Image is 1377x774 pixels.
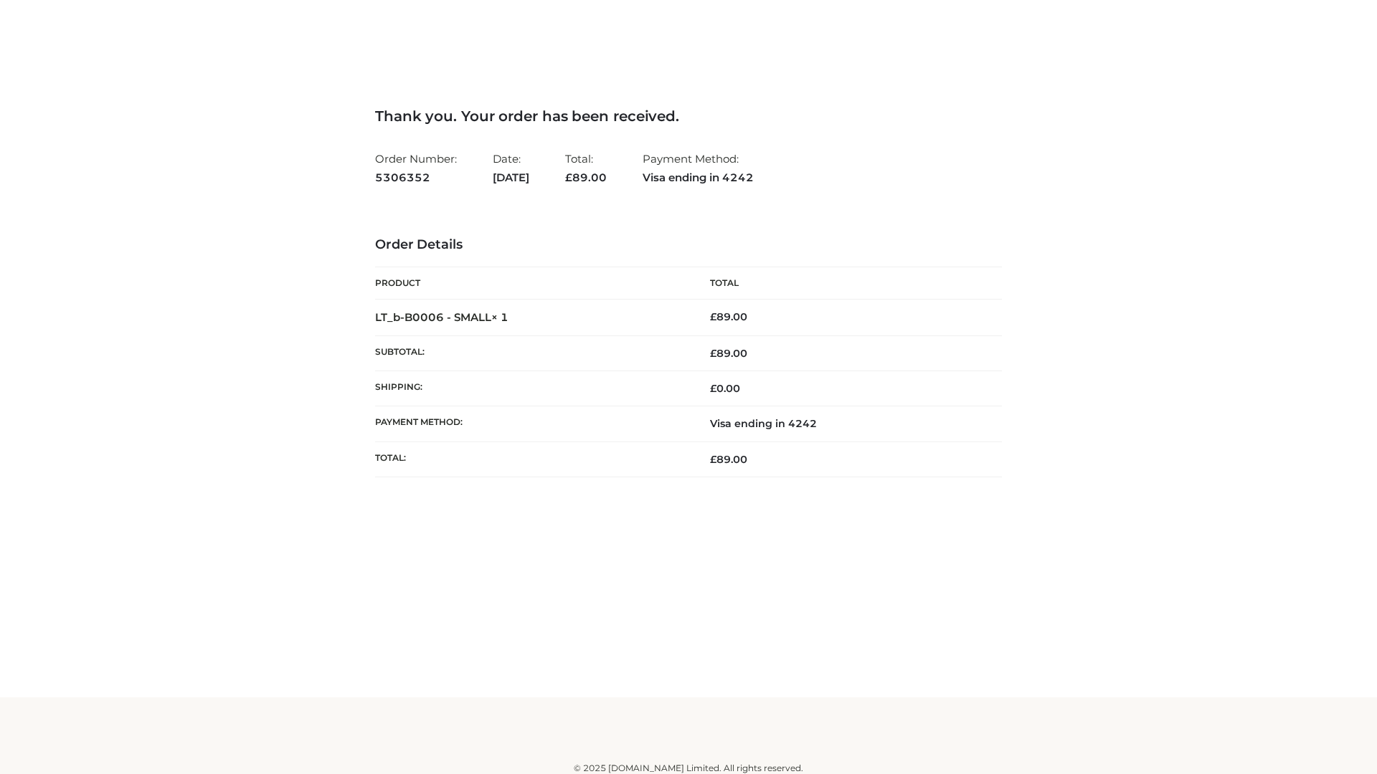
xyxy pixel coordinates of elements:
span: 89.00 [565,171,607,184]
td: Visa ending in 4242 [688,406,1002,441]
span: 89.00 [710,453,747,466]
strong: [DATE] [493,168,529,187]
th: Shipping: [375,371,688,406]
bdi: 89.00 [710,310,747,323]
th: Product [375,267,688,300]
li: Payment Method: [643,146,754,190]
li: Total: [565,146,607,190]
span: £ [710,382,716,395]
span: £ [710,347,716,360]
strong: 5306352 [375,168,457,187]
span: £ [710,310,716,323]
span: 89.00 [710,347,747,360]
span: £ [565,171,572,184]
span: £ [710,453,716,466]
h3: Order Details [375,237,1002,253]
th: Payment method: [375,406,688,441]
li: Order Number: [375,146,457,190]
strong: × 1 [491,310,508,324]
bdi: 0.00 [710,382,740,395]
h3: Thank you. Your order has been received. [375,107,1002,125]
strong: Visa ending in 4242 [643,168,754,187]
th: Total: [375,441,688,477]
th: Subtotal: [375,335,688,371]
th: Total [688,267,1002,300]
strong: LT_b-B0006 - SMALL [375,310,508,324]
li: Date: [493,146,529,190]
